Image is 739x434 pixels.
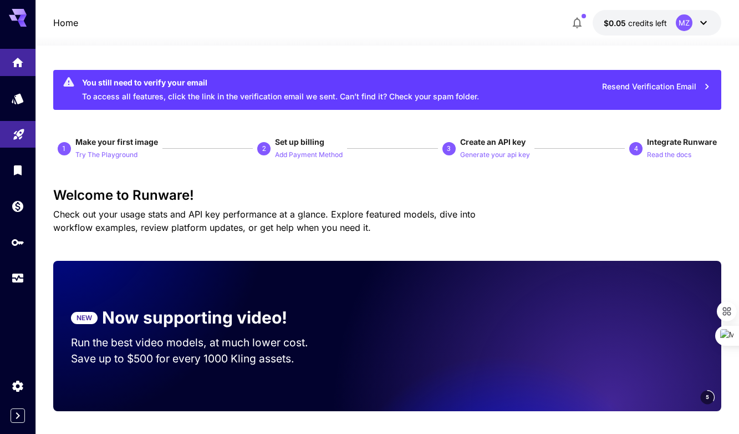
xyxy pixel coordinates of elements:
p: 1 [62,144,66,154]
p: Save up to $500 for every 1000 Kling assets. [71,351,329,367]
div: Playground [12,124,26,138]
button: Read the docs [647,148,691,161]
div: $0.05 [604,17,667,29]
h3: Welcome to Runware! [53,188,722,203]
span: Integrate Runware [647,137,717,147]
p: Now supporting video! [102,305,287,330]
div: Home [11,52,24,66]
div: MZ [676,14,692,31]
button: Expand sidebar [11,408,25,423]
div: Settings [11,379,24,393]
p: Read the docs [647,150,691,160]
nav: breadcrumb [53,16,78,29]
button: $0.05MZ [593,10,721,36]
button: Add Payment Method [275,148,343,161]
p: 3 [447,144,451,154]
a: Home [53,16,78,29]
p: Add Payment Method [275,150,343,160]
p: Generate your api key [460,150,530,160]
div: Wallet [11,199,24,213]
span: $0.05 [604,18,628,28]
div: API Keys [11,235,24,249]
span: Set up billing [275,137,324,147]
button: Generate your api key [460,148,530,161]
span: Create an API key [460,137,526,147]
p: Try The Playground [75,150,137,160]
span: 5 [706,393,709,401]
button: Try The Playground [75,148,137,161]
button: Resend Verification Email [596,75,717,98]
span: Check out your usage stats and API key performance at a glance. Explore featured models, dive int... [53,209,476,233]
div: To access all features, click the link in the verification email we sent. Can’t find it? Check yo... [82,73,479,107]
p: NEW [77,313,92,323]
div: Usage [11,271,24,285]
div: Library [11,163,24,177]
p: 2 [262,144,266,154]
p: 4 [634,144,638,154]
p: Run the best video models, at much lower cost. [71,335,329,351]
div: Models [11,92,24,105]
span: Make your first image [75,137,158,147]
span: credits left [628,18,667,28]
div: You still need to verify your email [82,77,479,88]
